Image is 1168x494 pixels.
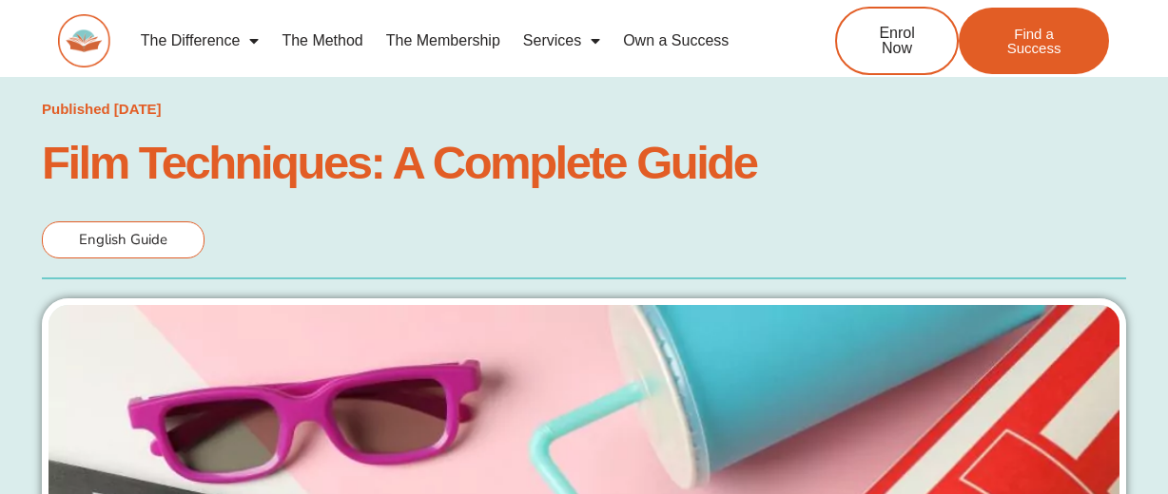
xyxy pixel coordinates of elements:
a: The Membership [375,19,512,63]
span: Enrol Now [866,26,928,56]
a: Enrol Now [835,7,959,75]
span: English Guide [79,230,167,249]
time: [DATE] [114,101,162,117]
h1: Film Techniques: A Complete Guide [42,142,1126,183]
a: The Difference [129,19,271,63]
span: Published [42,101,110,117]
nav: Menu [129,19,775,63]
a: The Method [270,19,374,63]
a: Find a Success [959,8,1109,74]
a: Published [DATE] [42,96,162,123]
span: Find a Success [987,27,1080,55]
a: Services [512,19,612,63]
a: Own a Success [612,19,740,63]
